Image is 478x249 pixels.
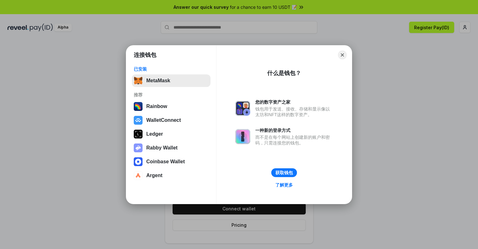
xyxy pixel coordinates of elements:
button: WalletConnect [132,114,210,127]
button: Ledger [132,128,210,140]
div: Ledger [146,131,163,137]
div: Rabby Wallet [146,145,178,151]
img: svg+xml,%3Csvg%20xmlns%3D%22http%3A%2F%2Fwww.w3.org%2F2000%2Fsvg%22%20fill%3D%22none%22%20viewBox... [134,143,143,152]
button: Close [338,51,347,59]
div: 获取钱包 [275,170,293,176]
div: Argent [146,173,163,178]
img: svg+xml,%3Csvg%20xmlns%3D%22http%3A%2F%2Fwww.w3.org%2F2000%2Fsvg%22%20fill%3D%22none%22%20viewBox... [235,129,250,144]
a: 了解更多 [272,181,297,189]
h1: 连接钱包 [134,51,156,59]
button: Rabby Wallet [132,142,210,154]
img: svg+xml,%3Csvg%20width%3D%2228%22%20height%3D%2228%22%20viewBox%3D%220%200%2028%2028%22%20fill%3D... [134,171,143,180]
img: svg+xml,%3Csvg%20width%3D%22120%22%20height%3D%22120%22%20viewBox%3D%220%200%20120%20120%22%20fil... [134,102,143,111]
img: svg+xml,%3Csvg%20width%3D%2228%22%20height%3D%2228%22%20viewBox%3D%220%200%2028%2028%22%20fill%3D... [134,116,143,125]
div: 什么是钱包？ [267,69,301,77]
div: MetaMask [146,78,170,84]
button: Rainbow [132,100,210,113]
button: Coinbase Wallet [132,155,210,168]
img: svg+xml,%3Csvg%20fill%3D%22none%22%20height%3D%2233%22%20viewBox%3D%220%200%2035%2033%22%20width%... [134,76,143,85]
button: 获取钱包 [271,168,297,177]
button: Argent [132,169,210,182]
div: 一种新的登录方式 [255,127,333,133]
div: 钱包用于发送、接收、存储和显示像以太坊和NFT这样的数字资产。 [255,106,333,117]
div: 而不是在每个网站上创建新的账户和密码，只需连接您的钱包。 [255,134,333,146]
img: svg+xml,%3Csvg%20xmlns%3D%22http%3A%2F%2Fwww.w3.org%2F2000%2Fsvg%22%20fill%3D%22none%22%20viewBox... [235,101,250,116]
div: 您的数字资产之家 [255,99,333,105]
div: 了解更多 [275,182,293,188]
button: MetaMask [132,74,210,87]
div: WalletConnect [146,117,181,123]
div: 推荐 [134,92,209,98]
div: Coinbase Wallet [146,159,185,165]
div: 已安装 [134,66,209,72]
div: Rainbow [146,104,167,109]
img: svg+xml,%3Csvg%20xmlns%3D%22http%3A%2F%2Fwww.w3.org%2F2000%2Fsvg%22%20width%3D%2228%22%20height%3... [134,130,143,138]
img: svg+xml,%3Csvg%20width%3D%2228%22%20height%3D%2228%22%20viewBox%3D%220%200%2028%2028%22%20fill%3D... [134,157,143,166]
